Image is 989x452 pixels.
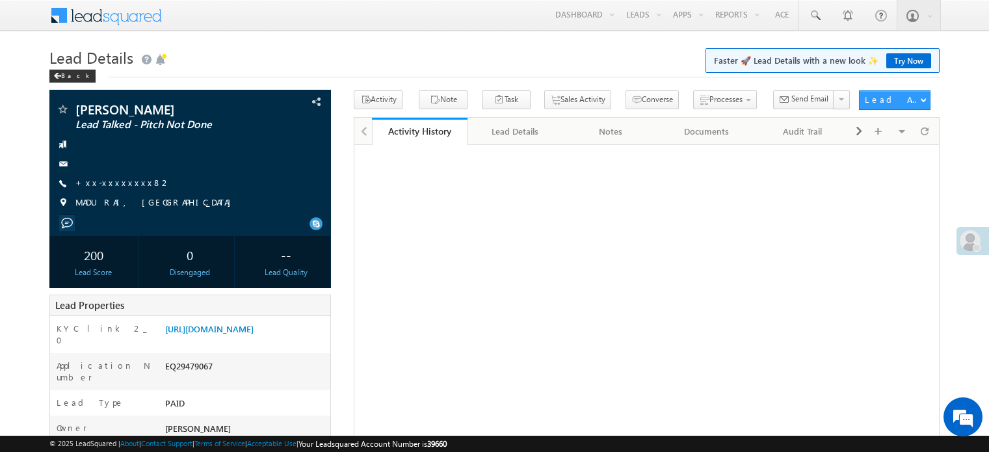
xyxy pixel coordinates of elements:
label: Application Number [57,360,152,383]
div: EQ29479067 [162,360,330,378]
label: KYC link 2_0 [57,323,152,346]
label: Owner [57,422,87,434]
a: Terms of Service [194,439,245,447]
div: Documents [670,124,743,139]
a: Documents [659,118,755,145]
div: Audit Trail [766,124,839,139]
a: About [120,439,139,447]
div: Notes [574,124,648,139]
label: Lead Type [57,397,124,408]
button: Note [419,90,468,109]
span: Lead Properties [55,299,124,312]
a: Notes [564,118,659,145]
div: Disengaged [149,267,231,278]
span: Lead Details [49,47,133,68]
div: -- [245,243,327,267]
a: +xx-xxxxxxxx82 [75,177,171,188]
div: Lead Score [53,267,135,278]
span: 39660 [427,439,447,449]
button: Lead Actions [859,90,930,110]
button: Task [482,90,531,109]
span: Lead Talked - Pitch Not Done [75,118,250,131]
div: Lead Quality [245,267,327,278]
a: Back [49,69,102,80]
span: [PERSON_NAME] [75,103,250,116]
div: Lead Details [478,124,551,139]
div: Activity History [382,125,458,137]
a: Activity History [372,118,468,145]
div: Lead Actions [865,94,920,105]
a: Try Now [886,53,931,68]
div: PAID [162,397,330,415]
span: MADURAI, [GEOGRAPHIC_DATA] [75,196,237,209]
button: Converse [626,90,679,109]
span: Processes [709,94,743,104]
div: Back [49,70,96,83]
button: Sales Activity [544,90,611,109]
span: © 2025 LeadSquared | | | | | [49,438,447,450]
span: Faster 🚀 Lead Details with a new look ✨ [714,54,931,67]
a: Acceptable Use [247,439,297,447]
a: [URL][DOMAIN_NAME] [165,323,254,334]
button: Send Email [773,90,834,109]
div: 0 [149,243,231,267]
span: [PERSON_NAME] [165,423,231,434]
span: Your Leadsquared Account Number is [298,439,447,449]
a: Contact Support [141,439,192,447]
div: 200 [53,243,135,267]
a: Audit Trail [756,118,851,145]
button: Processes [693,90,757,109]
span: Send Email [791,93,828,105]
button: Activity [354,90,402,109]
a: Lead Details [468,118,563,145]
